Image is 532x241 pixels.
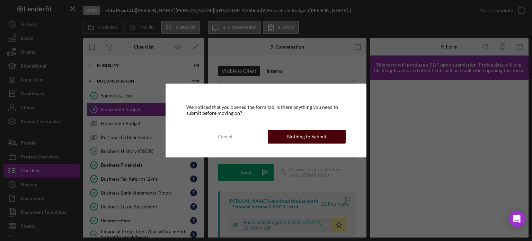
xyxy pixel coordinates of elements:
div: We noticed that you opened the form tab. Is there anything you need to submit before moving on? [186,104,346,115]
div: Open Intercom Messenger [508,210,525,227]
div: Nothing to Submit [287,130,327,144]
button: Cancel [186,130,264,144]
button: Nothing to Submit [268,130,346,144]
div: Cancel [218,130,232,144]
